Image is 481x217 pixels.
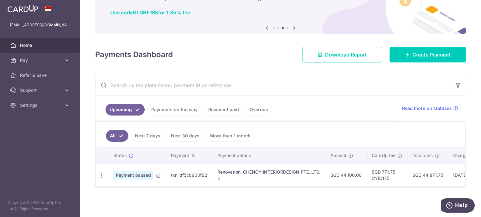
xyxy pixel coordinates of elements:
[147,104,202,116] a: Payments on the way
[325,164,367,186] td: SGD 44,100.00
[131,130,164,142] a: Next 7 days
[167,130,204,142] a: Next 30 days
[20,57,61,63] span: Pay
[8,5,38,12] img: CardUp
[20,102,61,108] span: Settings
[246,104,272,116] a: Overdue
[217,169,320,175] div: Renovation. CHENGYIINTERIORDESIGN PTE. LTD.
[110,9,192,16] a: Use codeGLOBE185for 1.85% fee.
[113,152,127,159] span: Status
[133,9,158,16] b: GLOBE185
[204,104,243,116] a: Recipient paid
[206,130,255,142] a: More than 1 month
[20,42,61,48] span: Home
[95,49,173,60] h4: Payments Dashboard
[96,75,451,95] input: Search by recipient name, payment id or reference
[367,164,407,186] td: SGD 771.75 CYID175
[402,105,458,111] a: Read more on statuses
[20,87,61,93] span: Support
[325,51,367,58] span: Download Report
[390,47,466,62] a: Create Payment
[10,22,70,28] p: [EMAIL_ADDRESS][DOMAIN_NAME]
[412,51,451,58] span: Create Payment
[217,175,320,181] p: 2
[106,130,128,142] a: All
[166,147,212,164] th: Payment ID
[302,47,382,62] a: Download Report
[113,171,153,180] span: Payment paused
[402,105,452,111] span: Read more on statuses
[106,104,145,116] a: Upcoming
[212,147,325,164] th: Payment details
[441,198,475,214] iframe: Opens a widget where you can find more information
[453,152,479,159] span: Charge date
[20,72,61,78] span: Refer & Save
[166,164,212,186] td: txn_df5cb903f62
[372,152,396,159] span: CardUp fee
[407,164,448,186] td: SGD 44,871.75
[330,152,346,159] span: Amount
[412,152,433,159] span: Total amt.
